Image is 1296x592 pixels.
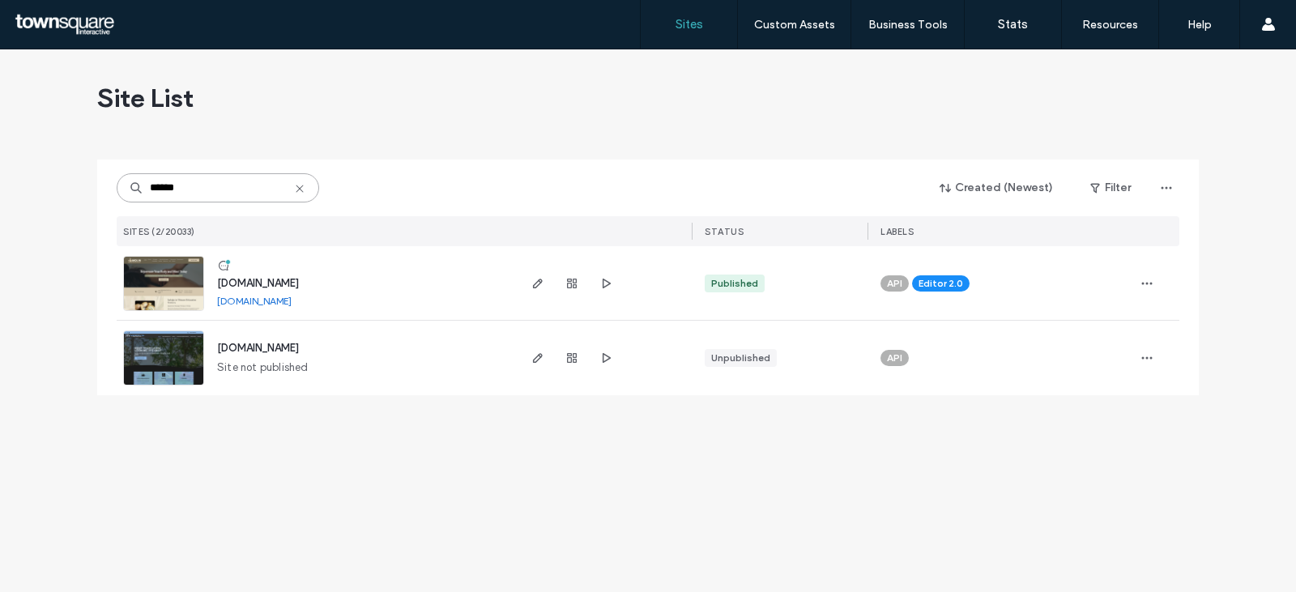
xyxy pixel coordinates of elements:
a: [DOMAIN_NAME] [217,277,299,289]
span: LABELS [880,226,914,237]
span: Site List [97,82,194,114]
span: Editor 2.0 [919,276,963,291]
div: Published [711,276,758,291]
span: Site not published [217,360,309,376]
div: Unpublished [711,351,770,365]
label: Sites [676,17,703,32]
a: [DOMAIN_NAME] [217,342,299,354]
label: Custom Assets [754,18,835,32]
span: SITES (2/20033) [123,226,195,237]
button: Filter [1074,175,1147,201]
button: Created (Newest) [926,175,1068,201]
a: [DOMAIN_NAME] [217,295,292,307]
label: Business Tools [868,18,948,32]
span: Help [36,11,70,26]
span: STATUS [705,226,744,237]
span: API [887,351,902,365]
span: API [887,276,902,291]
label: Stats [998,17,1028,32]
label: Resources [1082,18,1138,32]
label: Help [1187,18,1212,32]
